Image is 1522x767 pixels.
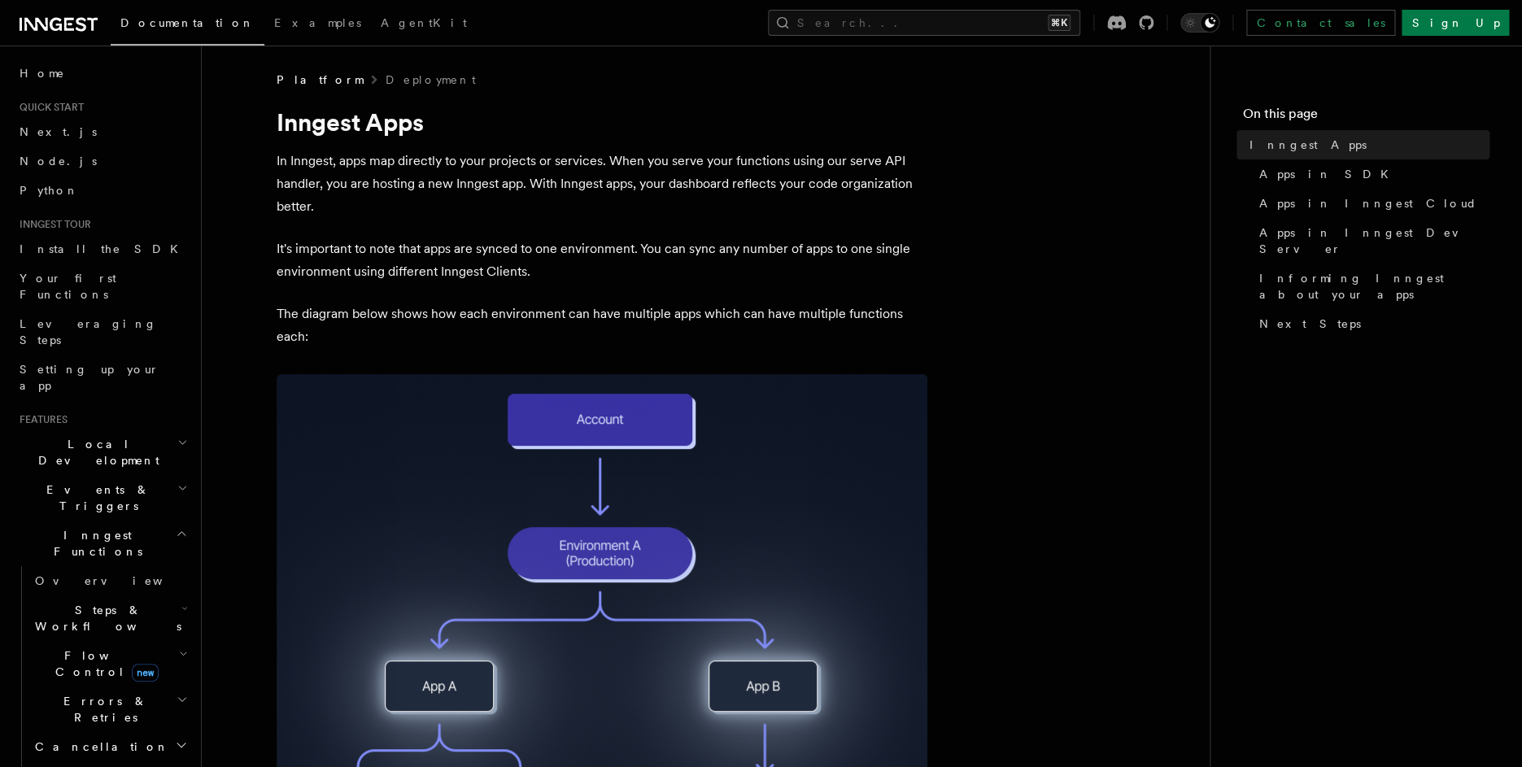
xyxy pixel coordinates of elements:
a: Setting up your app [13,355,191,400]
a: Examples [264,5,371,44]
span: Steps & Workflows [28,602,181,634]
span: Next.js [20,125,97,138]
span: Setting up your app [20,363,159,392]
a: Install the SDK [13,234,191,264]
span: Examples [274,16,361,29]
span: Python [20,184,79,197]
span: Informing Inngest about your apps [1259,270,1489,303]
a: Python [13,176,191,205]
span: Documentation [120,16,255,29]
span: Flow Control [28,647,179,680]
p: In Inngest, apps map directly to your projects or services. When you serve your functions using o... [277,150,927,218]
span: Home [20,65,65,81]
span: Apps in SDK [1259,166,1398,182]
span: Cancellation [28,739,169,755]
a: Your first Functions [13,264,191,309]
span: Local Development [13,436,177,468]
a: AgentKit [371,5,477,44]
span: Your first Functions [20,272,116,301]
a: Next.js [13,117,191,146]
span: Inngest tour [13,218,91,231]
span: Leveraging Steps [20,317,157,346]
span: Inngest Functions [13,527,176,560]
button: Inngest Functions [13,521,191,566]
a: Deployment [386,72,476,88]
a: Informing Inngest about your apps [1253,264,1489,309]
span: Node.js [20,155,97,168]
span: AgentKit [381,16,467,29]
button: Search...⌘K [768,10,1080,36]
h4: On this page [1243,104,1489,130]
span: Inngest Apps [1249,137,1367,153]
span: Platform [277,72,363,88]
span: Install the SDK [20,242,188,255]
a: Leveraging Steps [13,309,191,355]
a: Apps in SDK [1253,159,1489,189]
button: Local Development [13,429,191,475]
h1: Inngest Apps [277,107,927,137]
button: Steps & Workflows [28,595,191,641]
a: Next Steps [1253,309,1489,338]
a: Node.js [13,146,191,176]
button: Cancellation [28,732,191,761]
a: Overview [28,566,191,595]
span: Events & Triggers [13,482,177,514]
span: Errors & Retries [28,693,177,726]
span: Next Steps [1259,316,1361,332]
span: Quick start [13,101,84,114]
button: Events & Triggers [13,475,191,521]
p: It's important to note that apps are synced to one environment. You can sync any number of apps t... [277,238,927,283]
a: Apps in Inngest Cloud [1253,189,1489,218]
span: Features [13,413,68,426]
span: Overview [35,574,203,587]
span: Apps in Inngest Cloud [1259,195,1477,211]
a: Sign Up [1402,10,1509,36]
button: Flow Controlnew [28,641,191,686]
a: Documentation [111,5,264,46]
a: Home [13,59,191,88]
p: The diagram below shows how each environment can have multiple apps which can have multiple funct... [277,303,927,348]
button: Toggle dark mode [1180,13,1219,33]
span: Apps in Inngest Dev Server [1259,224,1489,257]
a: Apps in Inngest Dev Server [1253,218,1489,264]
kbd: ⌘K [1048,15,1071,31]
a: Inngest Apps [1243,130,1489,159]
button: Errors & Retries [28,686,191,732]
span: new [132,664,159,682]
a: Contact sales [1246,10,1395,36]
